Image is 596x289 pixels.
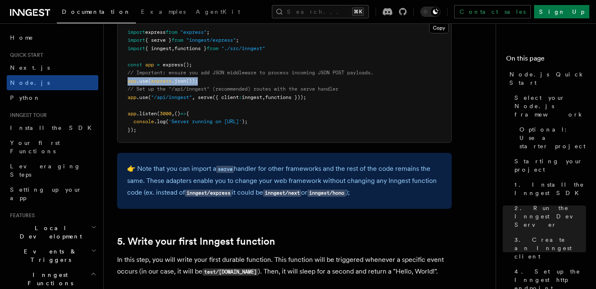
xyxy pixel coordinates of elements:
span: Features [7,212,35,219]
code: test/[DOMAIN_NAME] [202,269,258,276]
span: , [171,111,174,117]
a: Python [7,90,98,105]
span: "express" [180,29,207,35]
span: : [239,94,242,100]
span: , [171,46,174,51]
span: { [186,111,189,117]
span: Inngest tour [7,112,47,119]
a: Sign Up [534,5,589,18]
a: AgentKit [191,3,245,23]
span: import [128,37,145,43]
a: Contact sales [454,5,531,18]
span: ()); [186,78,198,84]
span: { serve } [145,37,171,43]
span: from [207,46,218,51]
span: { inngest [145,46,171,51]
span: (); [183,62,192,68]
a: Your first Functions [7,135,98,159]
span: , [192,94,195,100]
h4: On this page [506,53,586,67]
span: // Set up the "/api/inngest" (recommended) routes with the serve handler [128,86,338,92]
span: inngest [242,94,262,100]
span: Local Development [7,224,91,241]
a: 3. Create an Inngest client [511,232,586,264]
a: 1. Install the Inngest SDK [511,177,586,200]
span: app [128,111,136,117]
span: "./src/inngest" [221,46,265,51]
span: from [171,37,183,43]
span: express [163,62,183,68]
span: = [157,62,160,68]
span: 3. Create an Inngest client [514,236,586,261]
span: Node.js [10,79,50,86]
span: .use [136,78,148,84]
span: import [128,46,145,51]
span: .listen [136,111,157,117]
span: Node.js Quick Start [509,70,586,87]
span: .use [136,94,148,100]
span: ( [157,111,160,117]
span: import [128,29,145,35]
button: Search...⌘K [272,5,369,18]
a: 2. Run the Inngest Dev Server [511,200,586,232]
span: Inngest Functions [7,271,90,287]
span: 'Server running on [URL]' [169,119,242,124]
span: .json [171,78,186,84]
p: 👉 Note that you can import a handler for other frameworks and the rest of the code remains the sa... [127,163,442,199]
span: () [174,111,180,117]
a: Select your Node.js framework [511,90,586,122]
a: Node.js [7,75,98,90]
span: Python [10,94,41,101]
span: app [128,78,136,84]
span: AgentKit [196,8,240,15]
span: app [128,94,136,100]
span: 1. Install the Inngest SDK [514,180,586,197]
span: Quick start [7,52,43,58]
a: Install the SDK [7,120,98,135]
span: functions } [174,46,207,51]
span: "inngest/express" [186,37,236,43]
span: .log [154,119,166,124]
code: inngest/express [185,190,232,197]
span: Leveraging Steps [10,163,81,178]
a: Next.js [7,60,98,75]
span: Next.js [10,64,50,71]
span: ( [148,94,151,100]
span: "/api/inngest" [151,94,192,100]
code: inngest/hono [307,190,345,197]
span: Examples [141,8,186,15]
a: Setting up your app [7,182,98,205]
span: from [166,29,177,35]
a: 5. Write your first Inngest function [117,236,275,247]
a: serve [216,165,234,172]
span: , [262,94,265,100]
span: express [151,78,171,84]
a: Leveraging Steps [7,159,98,182]
code: serve [216,166,234,173]
kbd: ⌘K [352,8,364,16]
span: Setting up your app [10,186,82,201]
span: Install the SDK [10,124,97,131]
span: ( [148,78,151,84]
span: express [145,29,166,35]
span: const [128,62,142,68]
span: Optional: Use a starter project [519,125,586,150]
button: Toggle dark mode [420,7,440,17]
span: Documentation [62,8,131,15]
span: Starting your project [514,157,586,174]
span: console [133,119,154,124]
span: 2. Run the Inngest Dev Server [514,204,586,229]
span: Select your Node.js framework [514,94,586,119]
a: Examples [136,3,191,23]
span: ({ client [212,94,239,100]
a: Node.js Quick Start [506,67,586,90]
span: }); [128,127,136,133]
span: Home [10,33,33,42]
span: serve [198,94,212,100]
button: Copy [429,23,449,33]
span: ; [207,29,210,35]
span: ; [236,37,239,43]
span: => [180,111,186,117]
code: inngest/next [263,190,301,197]
span: ); [242,119,248,124]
